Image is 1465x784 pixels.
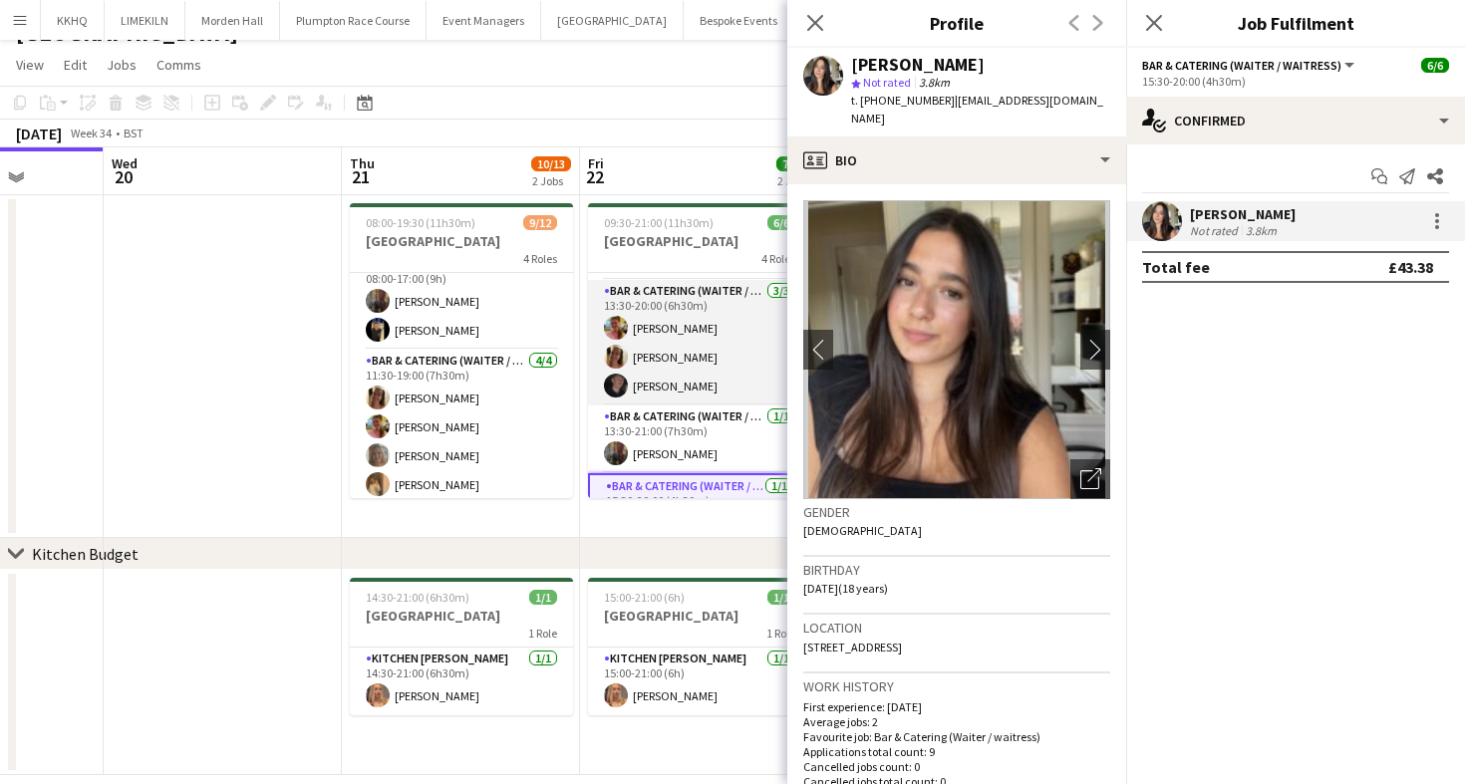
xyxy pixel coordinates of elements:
span: 6/6 [767,215,795,230]
p: Cancelled jobs count: 0 [803,759,1110,774]
a: Edit [56,52,95,78]
div: £43.38 [1388,257,1433,277]
span: [DATE] (18 years) [803,581,888,596]
div: [DATE] [16,124,62,143]
span: Edit [64,56,87,74]
span: 1 Role [528,626,557,641]
div: Not rated [1190,223,1242,238]
div: 15:30-20:00 (4h30m) [1142,74,1449,89]
div: Bio [787,136,1126,184]
span: Fri [588,154,604,172]
p: Favourite job: Bar & Catering (Waiter / waitress) [803,729,1110,744]
div: Confirmed [1126,97,1465,144]
h3: [GEOGRAPHIC_DATA] [588,232,811,250]
span: 09:30-21:00 (11h30m) [604,215,714,230]
a: Comms [148,52,209,78]
span: 7/7 [776,156,804,171]
button: Morden Hall [185,1,280,40]
div: 2 Jobs [532,173,570,188]
a: Jobs [99,52,145,78]
span: 15:00-21:00 (6h) [604,590,685,605]
app-job-card: 15:00-21:00 (6h)1/1[GEOGRAPHIC_DATA]1 RoleKitchen [PERSON_NAME]1/115:00-21:00 (6h)[PERSON_NAME] [588,578,811,715]
h3: [GEOGRAPHIC_DATA] [350,607,573,625]
span: 1/1 [767,590,795,605]
img: Crew avatar or photo [803,200,1110,499]
div: Kitchen Budget [32,544,139,564]
span: Week 34 [66,126,116,140]
span: [DEMOGRAPHIC_DATA] [803,523,922,538]
p: Average jobs: 2 [803,714,1110,729]
p: Applications total count: 9 [803,744,1110,759]
span: 20 [109,165,138,188]
app-card-role: Bar & Catering (Waiter / waitress)1/113:30-21:00 (7h30m)[PERSON_NAME] [588,405,811,473]
span: 1/1 [529,590,557,605]
h3: Gender [803,503,1110,521]
span: Jobs [107,56,137,74]
app-card-role: Bar & Catering (Waiter / waitress)2/208:00-17:00 (9h)[PERSON_NAME][PERSON_NAME] [350,253,573,350]
app-job-card: 08:00-19:30 (11h30m)9/12[GEOGRAPHIC_DATA]4 RolesBar & Catering (Waiter / waitress)2/208:00-17:00 ... [350,203,573,498]
div: [PERSON_NAME] [851,56,985,74]
span: Wed [112,154,138,172]
h3: Birthday [803,561,1110,579]
span: 21 [347,165,375,188]
p: First experience: [DATE] [803,699,1110,714]
button: KKHQ [41,1,105,40]
span: Comms [156,56,201,74]
span: 14:30-21:00 (6h30m) [366,590,469,605]
span: 6/6 [1421,58,1449,73]
app-card-role: Bar & Catering (Waiter / waitress)1/115:30-20:00 (4h30m) [588,473,811,545]
span: 4 Roles [523,251,557,266]
div: 2 Jobs [777,173,808,188]
div: Total fee [1142,257,1210,277]
span: Bar & Catering (Waiter / waitress) [1142,58,1341,73]
button: LIMEKILN [105,1,185,40]
span: 3.8km [915,75,954,90]
span: Thu [350,154,375,172]
button: Bespoke Events [684,1,794,40]
app-card-role: Kitchen [PERSON_NAME]1/115:00-21:00 (6h)[PERSON_NAME] [588,648,811,715]
button: Plumpton Race Course [280,1,427,40]
h3: Profile [787,10,1126,36]
h3: Location [803,619,1110,637]
app-job-card: 14:30-21:00 (6h30m)1/1[GEOGRAPHIC_DATA]1 RoleKitchen [PERSON_NAME]1/114:30-21:00 (6h30m)[PERSON_N... [350,578,573,715]
span: 4 Roles [761,251,795,266]
app-job-card: 09:30-21:00 (11h30m)6/6[GEOGRAPHIC_DATA]4 RolesBar & Catering (Waiter / waitress)1/109:30-18:00 (... [588,203,811,498]
h3: [GEOGRAPHIC_DATA] [350,232,573,250]
button: [GEOGRAPHIC_DATA] [541,1,684,40]
span: | [EMAIL_ADDRESS][DOMAIN_NAME] [851,93,1103,126]
h3: Job Fulfilment [1126,10,1465,36]
button: Bar & Catering (Waiter / waitress) [1142,58,1357,73]
button: Event Managers [427,1,541,40]
app-card-role: Kitchen [PERSON_NAME]1/114:30-21:00 (6h30m)[PERSON_NAME] [350,648,573,715]
span: Not rated [863,75,911,90]
span: View [16,56,44,74]
app-card-role: Bar & Catering (Waiter / waitress)3/313:30-20:00 (6h30m)[PERSON_NAME][PERSON_NAME][PERSON_NAME] [588,280,811,405]
div: BST [124,126,144,140]
h3: [GEOGRAPHIC_DATA] [588,607,811,625]
span: 10/13 [531,156,571,171]
span: 9/12 [523,215,557,230]
span: 22 [585,165,604,188]
span: [STREET_ADDRESS] [803,640,902,654]
span: 08:00-19:30 (11h30m) [366,215,475,230]
h3: Work history [803,677,1110,695]
app-card-role: Bar & Catering (Waiter / waitress)4/411:30-19:00 (7h30m)[PERSON_NAME][PERSON_NAME][PERSON_NAME][P... [350,350,573,504]
span: t. [PHONE_NUMBER] [851,93,955,108]
div: [PERSON_NAME] [1190,205,1296,223]
div: 3.8km [1242,223,1281,238]
span: 1 Role [766,626,795,641]
a: View [8,52,52,78]
div: Open photos pop-in [1070,459,1110,499]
